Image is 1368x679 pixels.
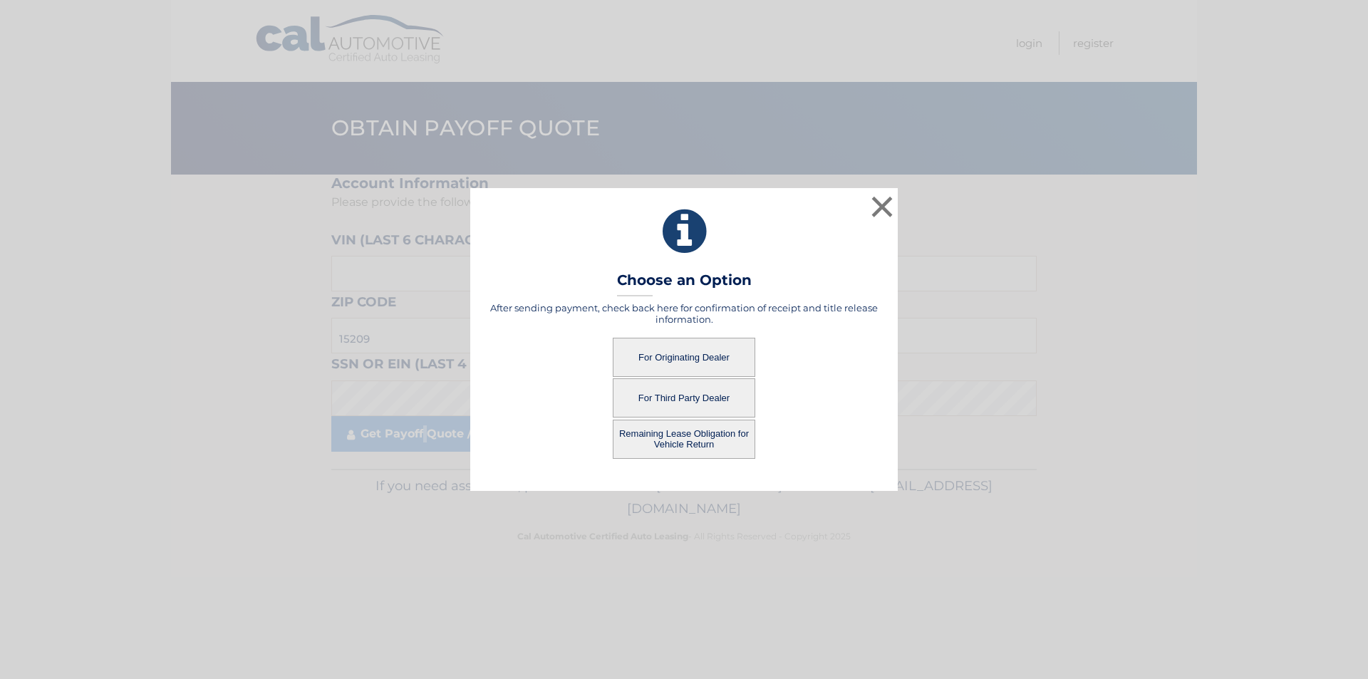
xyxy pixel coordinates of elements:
[488,302,880,325] h5: After sending payment, check back here for confirmation of receipt and title release information.
[613,338,755,377] button: For Originating Dealer
[613,420,755,459] button: Remaining Lease Obligation for Vehicle Return
[868,192,896,221] button: ×
[613,378,755,418] button: For Third Party Dealer
[617,271,752,296] h3: Choose an Option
